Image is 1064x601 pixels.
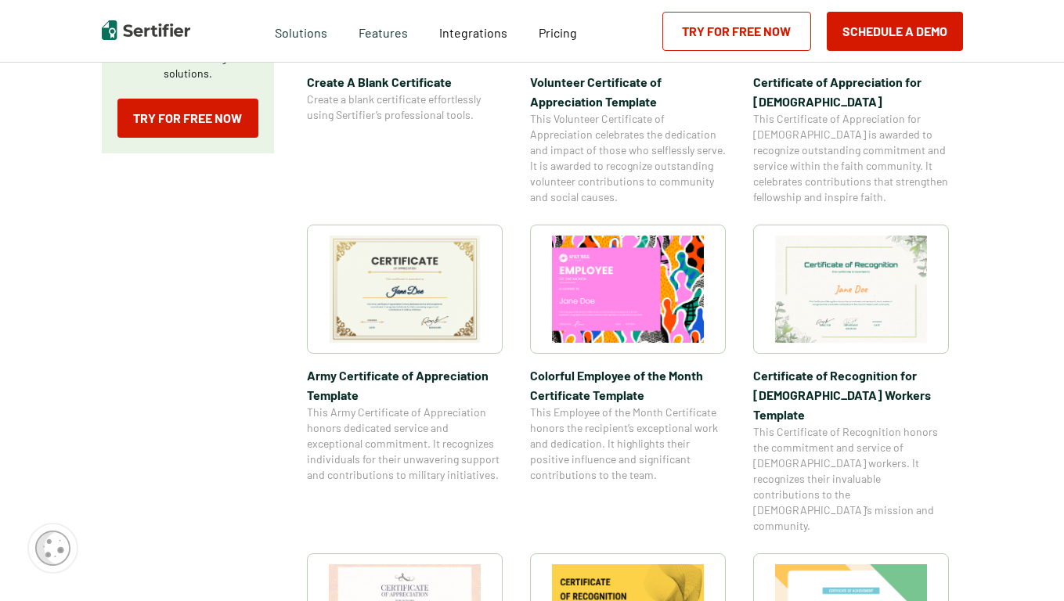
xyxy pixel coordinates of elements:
a: Colorful Employee of the Month Certificate TemplateColorful Employee of the Month Certificate Tem... [530,225,726,534]
img: Cookie Popup Icon [35,531,70,566]
span: Volunteer Certificate of Appreciation Template [530,72,726,111]
a: Try for Free Now [117,99,258,138]
a: Army Certificate of Appreciation​ TemplateArmy Certificate of Appreciation​ TemplateThis Army Cer... [307,225,503,534]
a: Try for Free Now [662,12,811,51]
span: Features [359,21,408,41]
a: Certificate of Recognition for Church Workers TemplateCertificate of Recognition for [DEMOGRAPHIC... [753,225,949,534]
img: Army Certificate of Appreciation​ Template [329,236,481,343]
span: Army Certificate of Appreciation​ Template [307,365,503,405]
span: This Certificate of Appreciation for [DEMOGRAPHIC_DATA] is awarded to recognize outstanding commi... [753,111,949,205]
span: Colorful Employee of the Month Certificate Template [530,365,726,405]
span: Integrations [439,25,507,40]
span: This Army Certificate of Appreciation honors dedicated service and exceptional commitment. It rec... [307,405,503,483]
span: This Certificate of Recognition honors the commitment and service of [DEMOGRAPHIC_DATA] workers. ... [753,424,949,534]
span: Certificate of Appreciation for [DEMOGRAPHIC_DATA]​ [753,72,949,111]
span: Create a blank certificate effortlessly using Sertifier’s professional tools. [307,92,503,123]
a: Pricing [539,21,577,41]
span: This Volunteer Certificate of Appreciation celebrates the dedication and impact of those who self... [530,111,726,205]
img: Sertifier | Digital Credentialing Platform [102,20,190,40]
a: Integrations [439,21,507,41]
button: Schedule a Demo [827,12,963,51]
span: Create A Blank Certificate [307,72,503,92]
span: Pricing [539,25,577,40]
img: Certificate of Recognition for Church Workers Template [775,236,927,343]
span: This Employee of the Month Certificate honors the recipient’s exceptional work and dedication. It... [530,405,726,483]
img: Colorful Employee of the Month Certificate Template [552,236,704,343]
iframe: Chat Widget [986,526,1064,601]
span: Certificate of Recognition for [DEMOGRAPHIC_DATA] Workers Template [753,365,949,424]
span: Solutions [275,21,327,41]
